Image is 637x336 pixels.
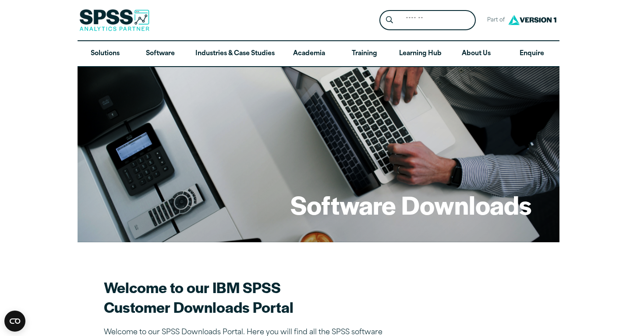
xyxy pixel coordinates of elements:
a: Enquire [504,41,559,67]
h2: Welcome to our IBM SPSS Customer Downloads Portal [104,277,411,317]
nav: Desktop version of site main menu [78,41,559,67]
form: Site Header Search Form [379,10,476,31]
a: About Us [449,41,504,67]
svg: Search magnifying glass icon [386,16,393,24]
img: SPSS Analytics Partner [79,9,149,31]
a: Training [337,41,392,67]
a: Industries & Case Studies [188,41,282,67]
a: Solutions [78,41,133,67]
button: Search magnifying glass icon [382,12,398,28]
a: Learning Hub [392,41,449,67]
img: Version1 Logo [506,12,559,28]
button: Open CMP widget [4,311,25,332]
a: Software [133,41,188,67]
a: Academia [282,41,337,67]
h1: Software Downloads [290,187,531,222]
span: Part of [483,14,506,27]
